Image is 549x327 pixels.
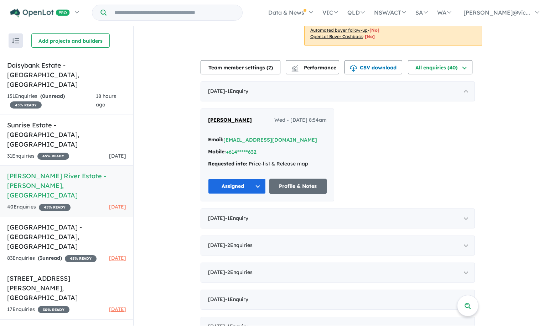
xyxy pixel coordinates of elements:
[7,152,69,160] div: 31 Enquir ies
[201,60,280,74] button: Team member settings (2)
[274,116,327,125] span: Wed - [DATE] 8:54am
[7,254,97,263] div: 83 Enquir ies
[208,160,247,167] strong: Requested info:
[225,242,253,248] span: - 2 Enquir ies
[40,93,65,99] strong: ( unread)
[201,290,475,310] div: [DATE]
[109,153,126,159] span: [DATE]
[7,171,126,200] h5: [PERSON_NAME] River Estate - [PERSON_NAME] , [GEOGRAPHIC_DATA]
[201,209,475,228] div: [DATE]
[350,65,357,72] img: download icon
[225,269,253,275] span: - 2 Enquir ies
[12,38,19,43] img: sort.svg
[208,160,327,168] div: Price-list & Release map
[408,60,472,74] button: All enquiries (40)
[208,117,252,123] span: [PERSON_NAME]
[223,136,317,144] button: [EMAIL_ADDRESS][DOMAIN_NAME]
[292,64,336,71] span: Performance
[7,60,126,89] h5: Daisybank Estate - [GEOGRAPHIC_DATA] , [GEOGRAPHIC_DATA]
[310,27,368,33] u: Automated buyer follow-up
[201,81,475,101] div: [DATE]
[7,120,126,149] h5: Sunrise Estate - [GEOGRAPHIC_DATA] , [GEOGRAPHIC_DATA]
[42,93,45,99] span: 0
[109,306,126,312] span: [DATE]
[10,9,70,17] img: Openlot PRO Logo White
[225,88,248,94] span: - 1 Enquir y
[208,116,252,125] a: [PERSON_NAME]
[7,305,69,314] div: 17 Enquir ies
[365,34,375,39] span: [No]
[310,34,363,39] u: OpenLot Buyer Cashback
[7,203,71,211] div: 40 Enquir ies
[201,236,475,255] div: [DATE]
[31,33,110,48] button: Add projects and builders
[39,204,71,211] span: 45 % READY
[108,5,241,20] input: Try estate name, suburb, builder or developer
[208,148,226,155] strong: Mobile:
[292,65,298,69] img: line-chart.svg
[225,296,248,302] span: - 1 Enquir y
[208,136,223,143] strong: Email:
[7,274,126,302] h5: [STREET_ADDRESS][PERSON_NAME] , [GEOGRAPHIC_DATA]
[269,179,327,194] a: Profile & Notes
[38,306,69,313] span: 30 % READY
[37,153,69,160] span: 45 % READY
[7,222,126,251] h5: [GEOGRAPHIC_DATA] - [GEOGRAPHIC_DATA] , [GEOGRAPHIC_DATA]
[286,60,339,74] button: Performance
[38,255,62,261] strong: ( unread)
[268,64,271,71] span: 2
[7,92,96,109] div: 151 Enquir ies
[463,9,530,16] span: [PERSON_NAME]@vic...
[201,263,475,283] div: [DATE]
[109,204,126,210] span: [DATE]
[10,101,42,109] span: 45 % READY
[225,215,248,221] span: - 1 Enquir y
[291,67,299,72] img: bar-chart.svg
[345,60,402,74] button: CSV download
[109,255,126,261] span: [DATE]
[208,179,266,194] button: Assigned
[96,93,116,108] span: 18 hours ago
[40,255,42,261] span: 3
[369,27,379,33] span: [No]
[65,255,97,262] span: 45 % READY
